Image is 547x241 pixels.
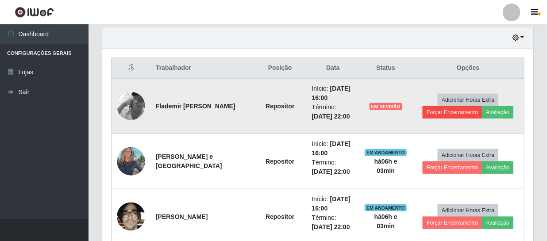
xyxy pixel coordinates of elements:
[374,158,397,174] strong: há 06 h e 03 min
[365,204,407,211] span: EM ANDAMENTO
[423,106,482,119] button: Forçar Encerramento
[266,158,294,165] strong: Repositor
[423,161,482,174] button: Forçar Encerramento
[423,217,482,229] button: Forçar Encerramento
[482,217,513,229] button: Avaliação
[150,58,254,79] th: Trabalhador
[412,58,524,79] th: Opções
[312,168,350,175] time: [DATE] 22:00
[482,161,513,174] button: Avaliação
[312,103,354,121] li: Término:
[312,213,354,232] li: Término:
[312,113,350,120] time: [DATE] 22:00
[266,103,294,110] strong: Repositor
[365,149,407,156] span: EM ANDAMENTO
[156,213,208,220] strong: [PERSON_NAME]
[266,213,294,220] strong: Repositor
[438,94,498,106] button: Adicionar Horas Extra
[307,58,359,79] th: Data
[482,106,513,119] button: Avaliação
[374,213,397,230] strong: há 06 h e 03 min
[312,223,350,230] time: [DATE] 22:00
[117,81,145,131] img: 1677862473540.jpeg
[117,142,145,180] img: 1751324308831.jpeg
[312,84,354,103] li: Início:
[312,139,354,158] li: Início:
[156,153,222,169] strong: [PERSON_NAME] e [GEOGRAPHIC_DATA]
[312,195,351,212] time: [DATE] 16:00
[312,140,351,157] time: [DATE] 16:00
[359,58,412,79] th: Status
[117,198,145,235] img: 1748926864127.jpeg
[15,7,54,18] img: CoreUI Logo
[370,103,402,110] span: EM REVISÃO
[254,58,307,79] th: Posição
[312,158,354,176] li: Término:
[312,195,354,213] li: Início:
[438,204,498,217] button: Adicionar Horas Extra
[438,149,498,161] button: Adicionar Horas Extra
[156,103,235,110] strong: Flademir [PERSON_NAME]
[312,85,351,101] time: [DATE] 16:00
